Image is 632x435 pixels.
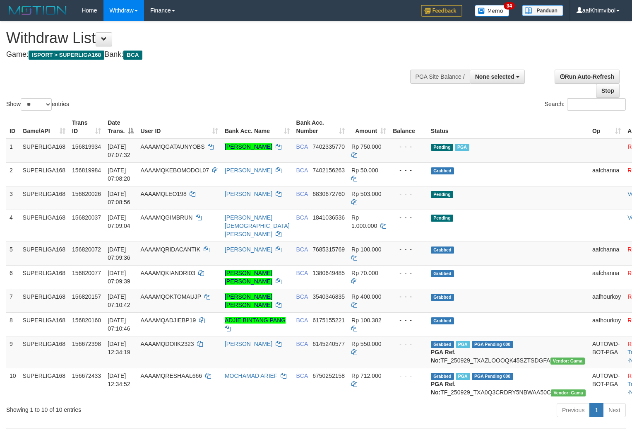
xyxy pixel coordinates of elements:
[351,317,381,324] span: Rp 100.382
[431,349,456,364] b: PGA Ref. No:
[455,144,469,151] span: Marked by aafnonsreyleab
[108,246,130,261] span: [DATE] 07:09:36
[431,167,454,174] span: Grabbed
[21,98,52,111] select: Showentries
[393,316,424,324] div: - - -
[29,51,104,60] span: ISPORT > SUPERLIGA168
[550,358,585,365] span: Vendor URL: https://trx31.1velocity.biz
[431,247,454,254] span: Grabbed
[393,190,424,198] div: - - -
[296,372,308,379] span: BCA
[225,191,272,197] a: [PERSON_NAME]
[19,162,69,186] td: SUPERLIGA168
[589,403,603,417] a: 1
[296,143,308,150] span: BCA
[393,213,424,222] div: - - -
[296,167,308,174] span: BCA
[589,368,624,400] td: AUTOWD-BOT-PGA
[19,186,69,210] td: SUPERLIGA168
[19,312,69,336] td: SUPERLIGA168
[351,214,377,229] span: Rp 1.000.000
[137,115,221,139] th: User ID: activate to sort column ascending
[428,368,589,400] td: TF_250929_TXA0Q3CRDRY5NBWAA50C
[555,70,620,84] a: Run Auto-Refresh
[312,191,345,197] span: Copy 6830672760 to clipboard
[6,186,19,210] td: 3
[296,270,308,276] span: BCA
[431,294,454,301] span: Grabbed
[140,143,204,150] span: AAAAMQGATAUNYOBS
[140,246,200,253] span: AAAAMQRIDACANTIK
[108,317,130,332] span: [DATE] 07:10:46
[19,368,69,400] td: SUPERLIGA168
[589,162,624,186] td: aafchanna
[393,269,424,277] div: - - -
[6,162,19,186] td: 2
[6,139,19,163] td: 1
[393,143,424,151] div: - - -
[225,341,272,347] a: [PERSON_NAME]
[19,139,69,163] td: SUPERLIGA168
[19,115,69,139] th: Game/API: activate to sort column ascending
[6,30,413,46] h1: Withdraw List
[72,143,101,150] span: 156819934
[123,51,142,60] span: BCA
[431,215,453,222] span: Pending
[393,340,424,348] div: - - -
[72,246,101,253] span: 156820072
[72,270,101,276] span: 156820077
[351,167,378,174] span: Rp 50.000
[108,341,130,355] span: [DATE] 12:34:19
[475,73,514,80] span: None selected
[140,341,194,347] span: AAAAMQDOIIK2323
[522,5,563,16] img: panduan.png
[140,214,192,221] span: AAAAMQGIMBRUN
[296,246,308,253] span: BCA
[428,115,589,139] th: Status
[6,242,19,265] td: 5
[567,98,626,111] input: Search:
[108,214,130,229] span: [DATE] 07:09:04
[393,292,424,301] div: - - -
[431,270,454,277] span: Grabbed
[6,368,19,400] td: 10
[225,246,272,253] a: [PERSON_NAME]
[393,372,424,380] div: - - -
[6,402,257,414] div: Showing 1 to 10 of 10 entries
[108,372,130,387] span: [DATE] 12:34:52
[225,214,290,237] a: [PERSON_NAME] [DEMOGRAPHIC_DATA][PERSON_NAME]
[6,51,413,59] h4: Game: Bank:
[428,336,589,368] td: TF_250929_TXAZLOOOQK45SZTSDGFA
[475,5,509,17] img: Button%20Memo.svg
[108,191,130,205] span: [DATE] 07:08:56
[140,167,209,174] span: AAAAMQKEBOMODOL07
[421,5,462,17] img: Feedback.jpg
[108,143,130,158] span: [DATE] 07:07:32
[72,293,101,300] span: 156820157
[410,70,470,84] div: PGA Site Balance /
[589,289,624,312] td: aafhourkoy
[312,167,345,174] span: Copy 7402156263 to clipboard
[431,341,454,348] span: Grabbed
[19,289,69,312] td: SUPERLIGA168
[393,166,424,174] div: - - -
[589,265,624,289] td: aafchanna
[108,167,130,182] span: [DATE] 07:08:20
[589,242,624,265] td: aafchanna
[312,246,345,253] span: Copy 7685315769 to clipboard
[351,246,381,253] span: Rp 100.000
[351,270,378,276] span: Rp 70.000
[351,372,381,379] span: Rp 712.000
[6,312,19,336] td: 8
[431,144,453,151] span: Pending
[72,317,101,324] span: 156820160
[296,191,308,197] span: BCA
[551,389,586,396] span: Vendor URL: https://trx31.1velocity.biz
[72,167,101,174] span: 156819984
[312,214,345,221] span: Copy 1841036536 to clipboard
[140,293,201,300] span: AAAAMQOKTOMAUJP
[140,191,186,197] span: AAAAMQLEO198
[312,317,345,324] span: Copy 6175155221 to clipboard
[140,270,195,276] span: AAAAMQKIANDRI03
[393,245,424,254] div: - - -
